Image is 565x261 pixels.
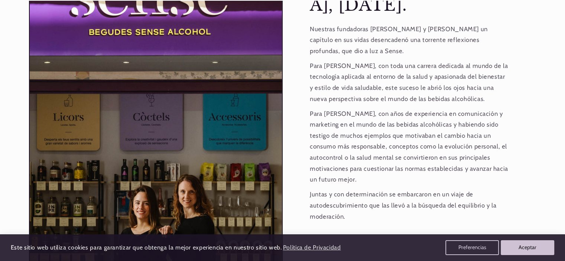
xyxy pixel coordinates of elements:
p: Juntas y con determinación se embarcaron en un viaje de autodescubrimiento que las llevó a la bús... [310,189,509,222]
span: Este sitio web utiliza cookies para garantizar que obtenga la mejor experiencia en nuestro sitio ... [11,244,282,251]
a: Política de Privacidad (opens in a new tab) [282,241,342,254]
p: Nuestras fundadoras [PERSON_NAME] y [PERSON_NAME] un capítulo en sus vidas desencadenó una torren... [310,24,509,57]
button: Aceptar [501,240,554,255]
p: Para [PERSON_NAME], con años de experiencia en comunicación y marketing en el mundo de las bebida... [310,108,509,185]
button: Preferencias [445,240,499,255]
p: Para [PERSON_NAME], con toda una carrera dedicada al mundo de la tecnología aplicada al entorno d... [310,61,509,104]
